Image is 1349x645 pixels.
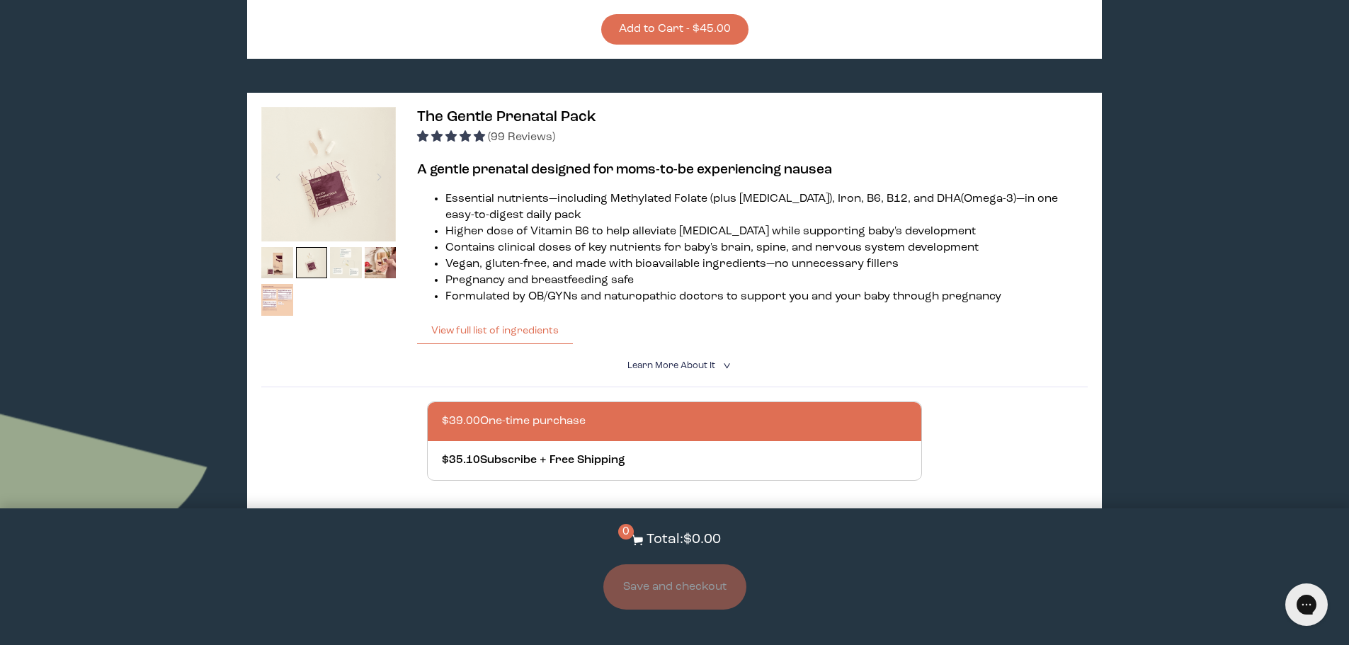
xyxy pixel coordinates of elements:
button: Save and checkout [603,564,746,610]
li: Higher dose of Vitamin B6 to help alleviate [MEDICAL_DATA] while supporting baby's development [445,224,1087,240]
img: thumbnail image [330,247,362,279]
li: Formulated by OB/GYNs and naturopathic doctors to support you and your baby through pregnancy [445,289,1087,305]
li: Contains clinical doses of key nutrients for baby's brain, spine, and nervous system development [445,240,1087,256]
span: 0 [618,524,634,540]
span: 4.94 stars [417,132,488,143]
span: Pregnancy and breastfeeding safe [445,275,634,286]
span: Learn More About it [627,361,715,370]
img: thumbnail image [296,247,328,279]
button: View full list of ingredients [417,316,573,345]
h3: A gentle prenatal designed for moms-to-be experiencing nausea [417,160,1087,180]
span: (99 Reviews) [488,132,555,143]
button: Add to Cart - $45.00 [601,14,749,45]
i: < [719,362,732,370]
summary: Learn More About it < [627,359,722,372]
img: thumbnail image [365,247,397,279]
img: thumbnail image [261,247,293,279]
iframe: Gorgias live chat messenger [1278,578,1335,631]
li: Essential nutrients—including Methylated Folate (plus [MEDICAL_DATA]), Iron, B6, B12, and DHA (Om... [445,191,1087,224]
img: thumbnail image [261,107,396,241]
p: Total: $0.00 [647,530,721,550]
li: Vegan, gluten-free, and made with bioavailable ingredients—no unnecessary fillers [445,256,1087,273]
span: The Gentle Prenatal Pack [417,110,596,125]
img: thumbnail image [261,284,293,316]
